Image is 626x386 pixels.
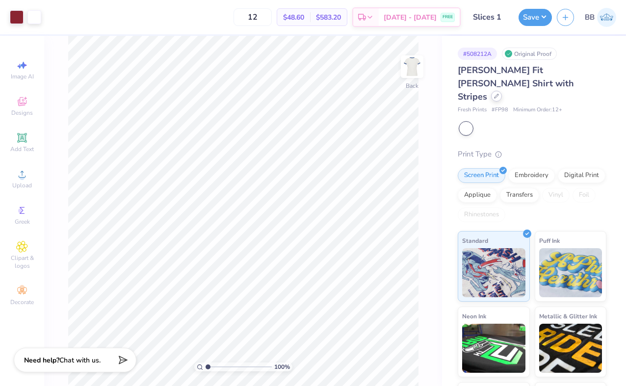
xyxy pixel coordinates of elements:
span: $48.60 [283,12,304,23]
div: Digital Print [558,168,605,183]
strong: Need help? [24,356,59,365]
div: # 508212A [458,48,497,60]
div: Screen Print [458,168,505,183]
span: Fresh Prints [458,106,487,114]
span: Designs [11,109,33,117]
span: Minimum Order: 12 + [513,106,562,114]
img: Neon Ink [462,324,525,373]
span: [DATE] - [DATE] [384,12,437,23]
img: Puff Ink [539,248,602,297]
img: Bennett Barth [597,8,616,27]
span: Greek [15,218,30,226]
span: Metallic & Glitter Ink [539,311,597,321]
span: [PERSON_NAME] Fit [PERSON_NAME] Shirt with Stripes [458,64,574,103]
img: Back [402,57,422,77]
input: Untitled Design [466,7,514,27]
div: Foil [573,188,596,203]
span: # FP98 [492,106,508,114]
div: Print Type [458,149,606,160]
img: Metallic & Glitter Ink [539,324,602,373]
div: Back [406,81,418,90]
button: Save [519,9,552,26]
div: Transfers [500,188,539,203]
span: $583.20 [316,12,341,23]
span: FREE [443,14,453,21]
span: Decorate [10,298,34,306]
img: Standard [462,248,525,297]
div: Embroidery [508,168,555,183]
div: Original Proof [502,48,557,60]
span: Neon Ink [462,311,486,321]
span: Clipart & logos [5,254,39,270]
span: Standard [462,235,488,246]
span: BB [585,12,595,23]
a: BB [585,8,616,27]
span: Puff Ink [539,235,560,246]
div: Rhinestones [458,207,505,222]
span: Upload [12,181,32,189]
span: Add Text [10,145,34,153]
input: – – [234,8,272,26]
span: Image AI [11,73,34,80]
div: Applique [458,188,497,203]
div: Vinyl [542,188,570,203]
span: Chat with us. [59,356,101,365]
span: 100 % [274,362,290,371]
